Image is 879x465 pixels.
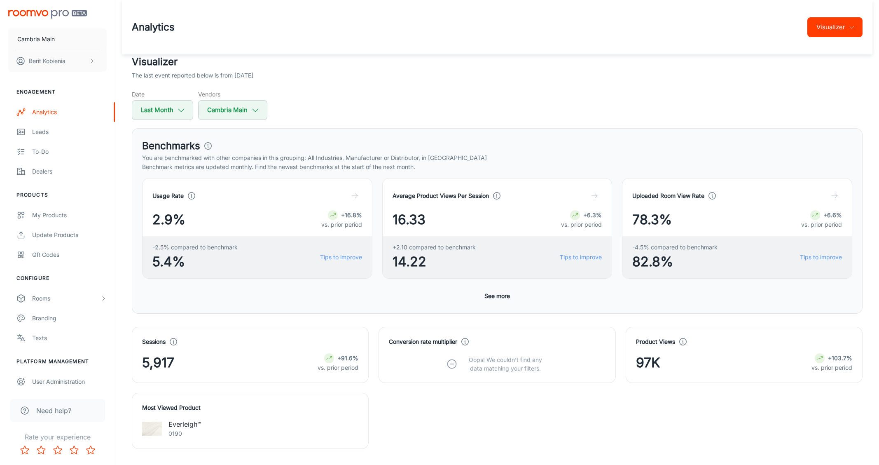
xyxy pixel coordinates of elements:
span: +2.10 compared to benchmark [393,243,476,252]
strong: +6.6% [823,211,842,218]
div: Analytics [32,108,107,117]
button: Rate 3 star [49,442,66,458]
p: Rate your experience [7,432,108,442]
span: 97K [636,353,660,373]
strong: +91.6% [337,355,358,362]
p: 0190 [168,429,201,438]
button: Visualizer [807,17,863,37]
p: vs. prior period [321,220,362,229]
p: The last event reported below is from [DATE] [132,71,253,80]
span: -2.5% compared to benchmark [152,243,238,252]
p: Everleigh™ [168,419,201,429]
span: 82.8% [632,252,718,272]
strong: +103.7% [828,355,852,362]
h4: Sessions [142,337,166,346]
img: Roomvo PRO Beta [8,10,87,19]
span: 2.9% [152,210,185,230]
span: 5.4% [152,252,238,272]
p: Cambria Main [17,35,55,44]
p: You are benchmarked with other companies in this grouping: All Industries, Manufacturer or Distri... [142,153,852,162]
h4: Average Product Views Per Session [393,191,489,200]
p: vs. prior period [561,220,602,229]
a: Tips to improve [800,253,842,262]
div: Leads [32,127,107,136]
p: vs. prior period [318,363,358,372]
h1: Analytics [132,20,175,35]
strong: +16.8% [341,211,362,218]
div: Update Products [32,230,107,240]
span: 78.3% [632,210,672,230]
span: 16.33 [393,210,425,230]
button: Rate 1 star [16,442,33,458]
button: Rate 4 star [66,442,82,458]
h5: Vendors [198,90,267,99]
strong: +6.3% [583,211,602,218]
h2: Visualizer [132,54,863,69]
div: Dealers [32,167,107,176]
span: 5,917 [142,353,174,373]
span: -4.5% compared to benchmark [632,243,718,252]
p: Benchmark metrics are updated monthly. Find the newest benchmarks at the start of the next month. [142,162,852,171]
div: To-do [32,147,107,156]
h4: Uploaded Room View Rate [632,191,704,200]
div: Rooms [32,294,100,303]
h5: Date [132,90,193,99]
span: 14.22 [393,252,476,272]
a: Tips to improve [560,253,602,262]
div: My Products [32,211,107,220]
button: Rate 2 star [33,442,49,458]
div: QR Codes [32,250,107,259]
a: Tips to improve [320,253,362,262]
div: Texts [32,333,107,343]
h4: Most Viewed Product [142,403,358,412]
p: Oops! We couldn’t find any data matching your filters. [463,355,548,373]
span: Need help? [36,406,71,416]
p: vs. prior period [801,220,842,229]
p: vs. prior period [811,363,852,372]
button: Cambria Main [198,100,267,120]
h3: Benchmarks [142,139,200,153]
img: Everleigh™ [142,419,162,439]
div: Branding [32,314,107,323]
div: User Administration [32,377,107,386]
button: Rate 5 star [82,442,99,458]
h4: Product Views [636,337,675,346]
p: Berit Kobienia [29,56,65,66]
button: See more [481,289,513,303]
h4: Conversion rate multiplier [389,337,457,346]
button: Cambria Main [8,28,107,50]
h4: Usage Rate [152,191,184,200]
button: Berit Kobienia [8,50,107,72]
button: Last Month [132,100,193,120]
